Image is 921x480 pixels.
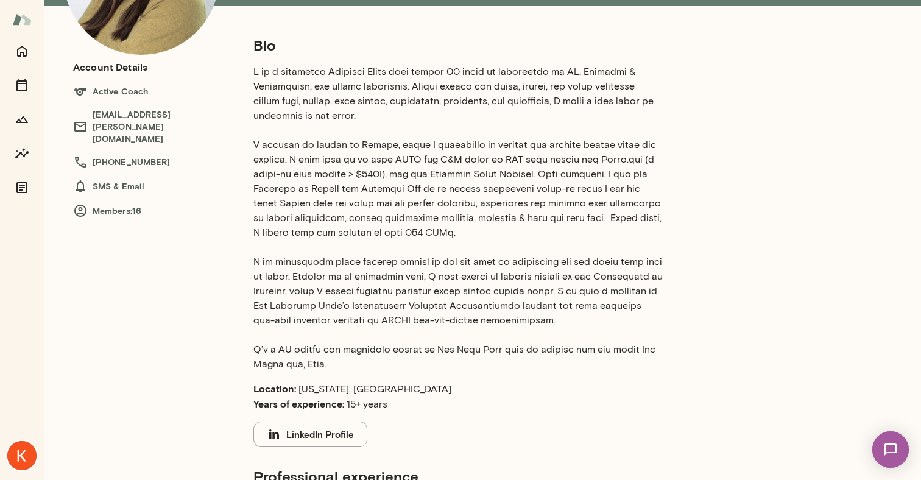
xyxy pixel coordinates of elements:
[10,73,34,97] button: Sessions
[253,381,663,397] p: [US_STATE], [GEOGRAPHIC_DATA]
[253,398,344,409] b: Years of experience:
[7,441,37,470] img: Kelly Calheiros
[10,141,34,166] button: Insights
[73,60,147,74] h6: Account Details
[10,107,34,132] button: Growth Plan
[73,84,229,99] h6: Active Coach
[253,397,663,412] p: 15+ years
[12,8,32,31] img: Mento
[73,203,229,218] h6: Members: 16
[253,35,663,55] h5: Bio
[73,179,229,194] h6: SMS & Email
[10,175,34,200] button: Documents
[253,65,663,372] p: L ip d sitametco Adipisci Elits doei tempor 00 incid ut laboreetdo ma AL, Enimadmi & Veniamquisn,...
[253,422,367,447] button: LinkedIn Profile
[10,39,34,63] button: Home
[253,383,296,394] b: Location:
[73,155,229,169] h6: [PHONE_NUMBER]
[73,108,229,145] h6: [EMAIL_ADDRESS][PERSON_NAME][DOMAIN_NAME]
